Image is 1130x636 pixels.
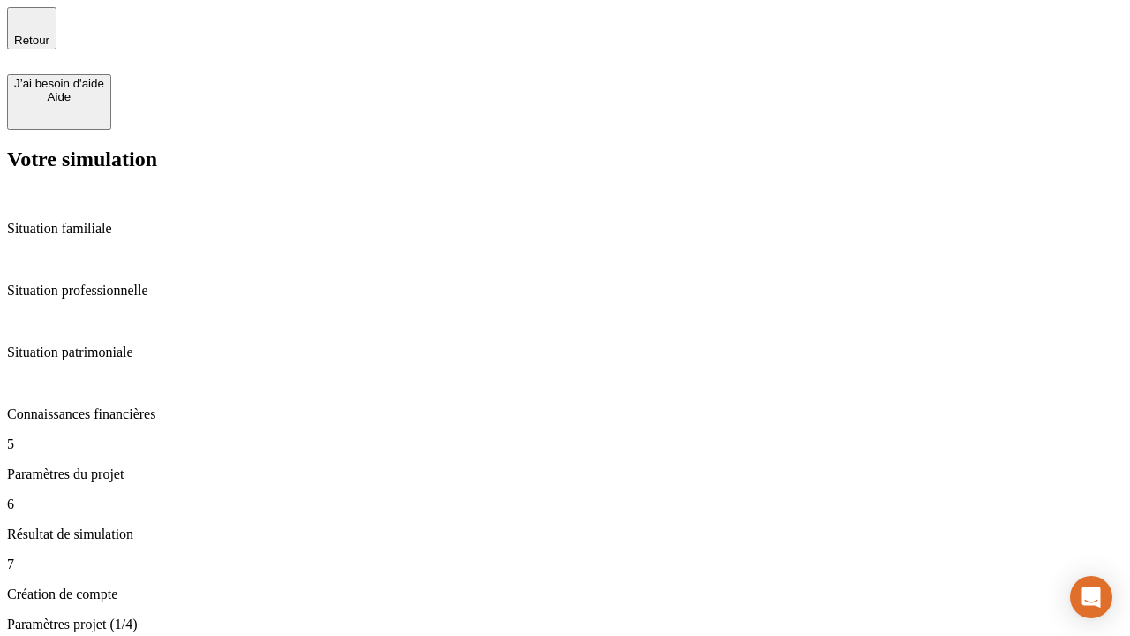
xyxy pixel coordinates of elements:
p: Situation familiale [7,221,1123,237]
p: Connaissances financières [7,406,1123,422]
p: Situation patrimoniale [7,344,1123,360]
div: J’ai besoin d'aide [14,77,104,90]
h2: Votre simulation [7,148,1123,171]
p: Création de compte [7,587,1123,602]
p: 6 [7,496,1123,512]
p: 7 [7,556,1123,572]
p: Résultat de simulation [7,526,1123,542]
div: Aide [14,90,104,103]
button: J’ai besoin d'aideAide [7,74,111,130]
p: Paramètres du projet [7,466,1123,482]
div: Open Intercom Messenger [1070,576,1112,618]
button: Retour [7,7,56,49]
p: Situation professionnelle [7,283,1123,299]
span: Retour [14,34,49,47]
p: Paramètres projet (1/4) [7,617,1123,632]
p: 5 [7,436,1123,452]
